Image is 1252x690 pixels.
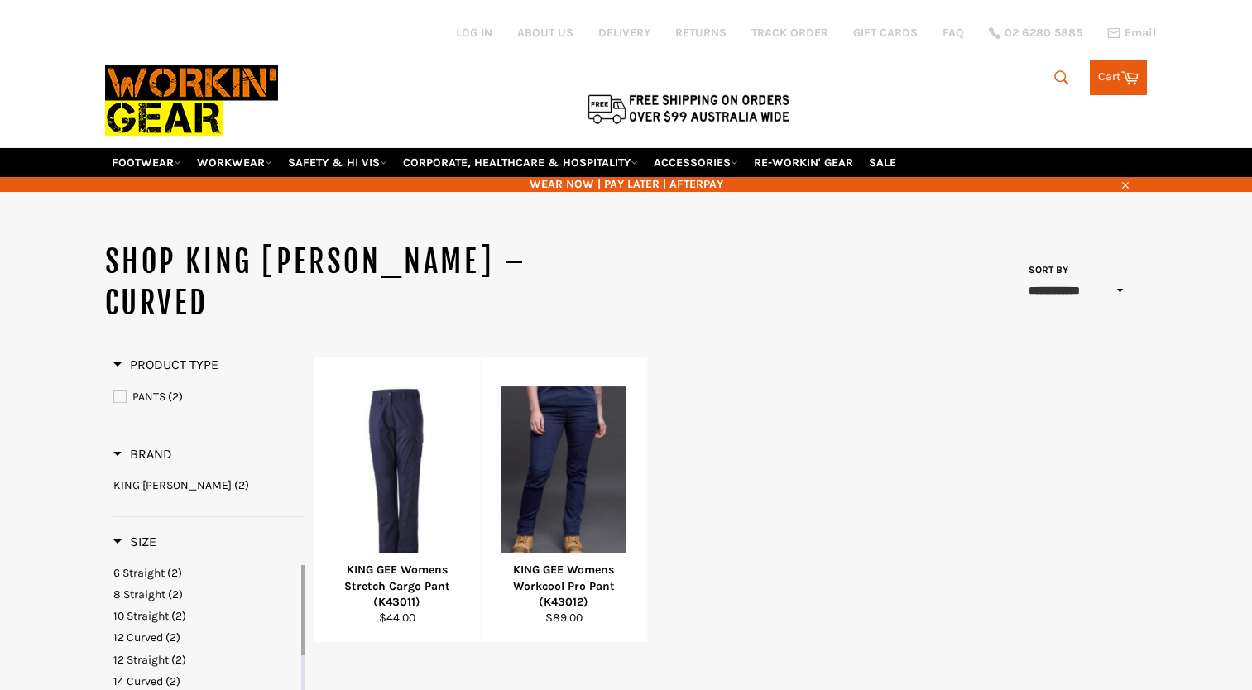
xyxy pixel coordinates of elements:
span: 02 6280 5885 [1005,27,1082,39]
span: 8 Straight [113,587,165,601]
a: SALE [862,148,903,177]
h1: SHOP KING [PERSON_NAME] – curved [105,242,626,323]
span: (2) [165,630,180,644]
a: FAQ [943,25,964,41]
div: KING GEE Womens Workcool Pro Pant (K43012) [492,562,637,610]
span: 10 Straight [113,609,169,623]
a: KING GEE [113,477,305,493]
span: (2) [167,566,182,580]
a: 6 Straight [113,565,298,581]
span: Product Type [113,357,218,372]
span: (2) [234,478,249,492]
label: Sort by [1024,263,1069,277]
span: (2) [168,587,183,601]
span: (2) [171,653,186,667]
a: WORKWEAR [190,148,279,177]
a: 12 Curved [113,630,298,645]
a: FOOTWEAR [105,148,188,177]
span: 12 Curved [113,630,163,644]
h3: Product Type [113,357,218,373]
span: KING [PERSON_NAME] [113,478,232,492]
img: Workin Gear leaders in Workwear, Safety Boots, PPE, Uniforms. Australia's No.1 in Workwear [105,54,278,147]
a: 14 Curved [113,673,298,689]
span: PANTS [132,390,165,404]
a: RETURNS [675,25,727,41]
span: 12 Straight [113,653,169,667]
a: DELIVERY [598,25,650,41]
a: 02 6280 5885 [989,27,1082,39]
a: Log in [456,26,492,40]
a: Email [1107,26,1156,40]
span: 14 Curved [113,674,163,688]
a: 8 Straight [113,587,298,602]
a: 12 Straight [113,652,298,668]
a: KING GEE Womens Workcool Pro Pant (K43012)KING GEE Womens Workcool Pro Pant (K43012)$89.00 [480,357,647,643]
span: (2) [168,390,183,404]
span: 6 Straight [113,566,165,580]
span: Size [113,534,156,549]
img: Flat $9.95 shipping Australia wide [585,91,792,126]
a: SAFETY & HI VIS [281,148,394,177]
span: (2) [165,674,180,688]
a: ACCESSORIES [647,148,745,177]
div: KING GEE Womens Stretch Cargo Pant (K43011) [324,562,470,610]
a: GIFT CARDS [853,25,918,41]
a: ABOUT US [517,25,573,41]
h3: Brand [113,446,172,462]
a: KING GEE Womens Stretch Cargo Pant (K43011)KING GEE Womens Stretch Cargo Pant (K43011)$44.00 [314,357,481,643]
a: PANTS [113,388,305,406]
h3: Size [113,534,156,550]
a: CORPORATE, HEALTHCARE & HOSPITALITY [396,148,645,177]
a: TRACK ORDER [751,25,828,41]
a: RE-WORKIN' GEAR [747,148,860,177]
a: Cart [1090,60,1147,95]
span: Email [1125,27,1156,39]
span: (2) [171,609,186,623]
a: 10 Straight [113,608,298,624]
span: WEAR NOW | PAY LATER | AFTERPAY [105,176,1148,192]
